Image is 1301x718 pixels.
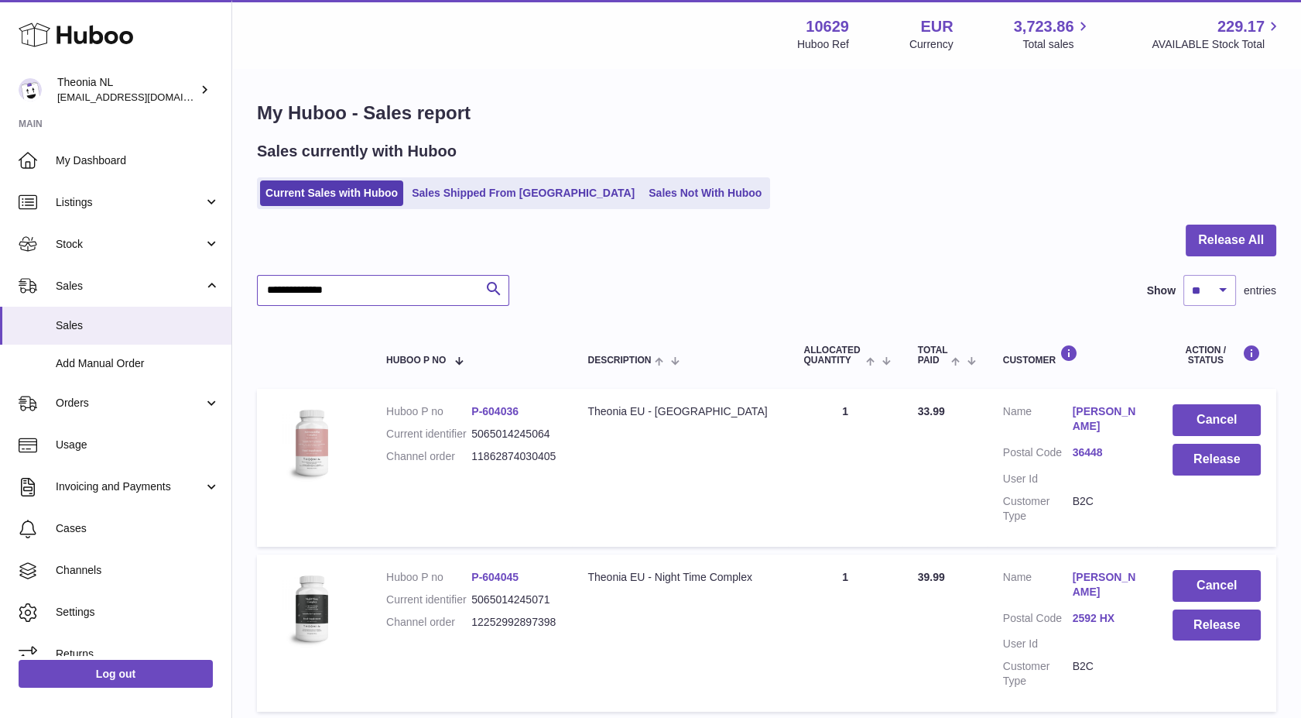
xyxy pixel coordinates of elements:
[1003,472,1073,486] dt: User Id
[257,101,1276,125] h1: My Huboo - Sales report
[918,345,948,366] span: Total paid
[806,16,849,37] strong: 10629
[1173,610,1261,641] button: Release
[1244,283,1276,298] span: entries
[1003,659,1073,689] dt: Customer Type
[1173,570,1261,602] button: Cancel
[643,180,767,206] a: Sales Not With Huboo
[1152,16,1282,52] a: 229.17 AVAILABLE Stock Total
[1073,659,1142,689] dd: B2C
[57,91,228,103] span: [EMAIL_ADDRESS][DOMAIN_NAME]
[471,615,556,630] dd: 12252992897398
[386,404,471,419] dt: Huboo P no
[56,279,204,294] span: Sales
[56,153,220,168] span: My Dashboard
[1217,16,1265,37] span: 229.17
[386,615,471,630] dt: Channel order
[56,521,220,536] span: Cases
[1073,494,1142,524] dd: B2C
[1147,283,1176,298] label: Show
[471,571,519,583] a: P-604045
[1014,16,1074,37] span: 3,723.86
[56,647,220,661] span: Returns
[406,180,640,206] a: Sales Shipped From [GEOGRAPHIC_DATA]
[1073,404,1142,434] a: [PERSON_NAME]
[909,37,953,52] div: Currency
[1003,345,1142,366] div: Customer
[788,555,902,712] td: 1
[587,570,772,585] div: Theonia EU - Night Time Complex
[1173,404,1261,436] button: Cancel
[386,449,471,464] dt: Channel order
[918,571,945,583] span: 39.99
[471,405,519,417] a: P-604036
[1014,16,1092,52] a: 3,723.86 Total sales
[386,593,471,607] dt: Current identifier
[386,570,471,585] dt: Huboo P no
[471,449,556,464] dd: 11862874030405
[1073,611,1142,626] a: 2592 HX
[56,438,220,452] span: Usage
[788,389,902,546] td: 1
[56,396,204,411] span: Orders
[797,37,849,52] div: Huboo Ref
[257,141,457,162] h2: Sales currently with Huboo
[587,404,772,419] div: Theonia EU - [GEOGRAPHIC_DATA]
[1173,444,1261,476] button: Release
[260,180,403,206] a: Current Sales with Huboo
[1152,37,1282,52] span: AVAILABLE Stock Total
[19,78,42,101] img: info@wholesomegoods.eu
[1003,611,1073,630] dt: Postal Code
[1022,37,1091,52] span: Total sales
[1003,494,1073,524] dt: Customer Type
[56,237,204,252] span: Stock
[19,660,213,688] a: Log out
[56,318,220,333] span: Sales
[1073,570,1142,599] a: [PERSON_NAME]
[386,356,446,366] span: Huboo P no
[1003,570,1073,603] dt: Name
[56,356,220,371] span: Add Manual Order
[56,605,220,620] span: Settings
[1003,404,1073,438] dt: Name
[57,75,197,105] div: Theonia NL
[56,195,204,210] span: Listings
[1073,445,1142,460] a: 36448
[471,427,556,441] dd: 5065014245064
[920,16,953,37] strong: EUR
[386,427,471,441] dt: Current identifier
[918,405,945,417] span: 33.99
[471,593,556,607] dd: 5065014245071
[1186,225,1276,256] button: Release All
[1003,637,1073,651] dt: User Id
[272,570,350,648] img: 106291725893109.jpg
[56,479,204,494] span: Invoicing and Payments
[1003,445,1073,464] dt: Postal Code
[1173,345,1261,366] div: Action / Status
[587,356,651,366] span: Description
[56,563,220,578] span: Channels
[272,404,350,482] img: 106291725893222.jpg
[803,345,862,366] span: ALLOCATED Quantity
